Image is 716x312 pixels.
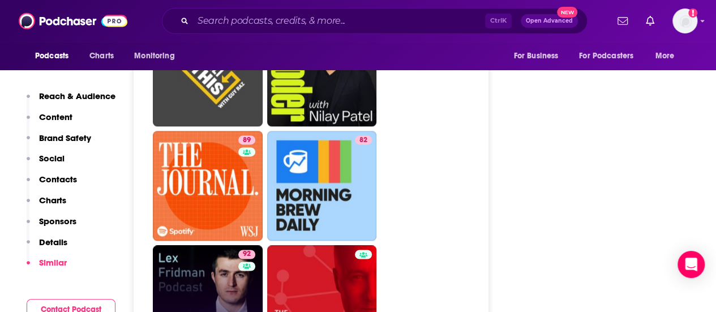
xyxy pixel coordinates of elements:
p: Content [39,112,72,122]
button: open menu [648,45,689,67]
div: Search podcasts, credits, & more... [162,8,588,34]
button: open menu [27,45,83,67]
span: Podcasts [35,48,68,64]
p: Details [39,237,67,247]
span: New [557,7,577,18]
a: 87 [153,17,263,127]
a: Charts [82,45,121,67]
span: More [655,48,675,64]
span: Ctrl K [485,14,512,28]
input: Search podcasts, credits, & more... [193,12,485,30]
a: 89 [153,131,263,241]
span: Logged in as arogers [672,8,697,33]
span: Monitoring [134,48,174,64]
button: Contacts [27,174,77,195]
p: Reach & Audience [39,91,115,101]
button: Charts [27,195,66,216]
span: Open Advanced [526,18,573,24]
button: Details [27,237,67,258]
svg: Add a profile image [688,8,697,18]
span: For Business [513,48,558,64]
a: Show notifications dropdown [641,11,659,31]
span: Charts [89,48,114,64]
p: Social [39,153,65,164]
button: Open AdvancedNew [521,14,578,28]
p: Sponsors [39,216,76,226]
button: Similar [27,257,67,278]
button: Sponsors [27,216,76,237]
button: Reach & Audience [27,91,115,112]
button: Content [27,112,72,133]
a: 82 [267,131,377,241]
p: Brand Safety [39,133,91,143]
button: open menu [572,45,650,67]
button: open menu [126,45,189,67]
p: Charts [39,195,66,206]
img: User Profile [672,8,697,33]
span: 89 [243,135,251,146]
p: Similar [39,257,67,268]
button: open menu [505,45,572,67]
a: Show notifications dropdown [613,11,632,31]
a: 82 [355,135,372,144]
span: For Podcasters [579,48,633,64]
a: 89 [238,135,255,144]
span: 82 [359,135,367,146]
a: 75 [267,17,377,127]
img: Podchaser - Follow, Share and Rate Podcasts [19,10,127,32]
a: 92 [238,250,255,259]
button: Brand Safety [27,133,91,153]
p: Contacts [39,174,77,185]
button: Social [27,153,65,174]
button: Show profile menu [672,8,697,33]
div: Open Intercom Messenger [678,251,705,278]
span: 92 [243,249,251,260]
